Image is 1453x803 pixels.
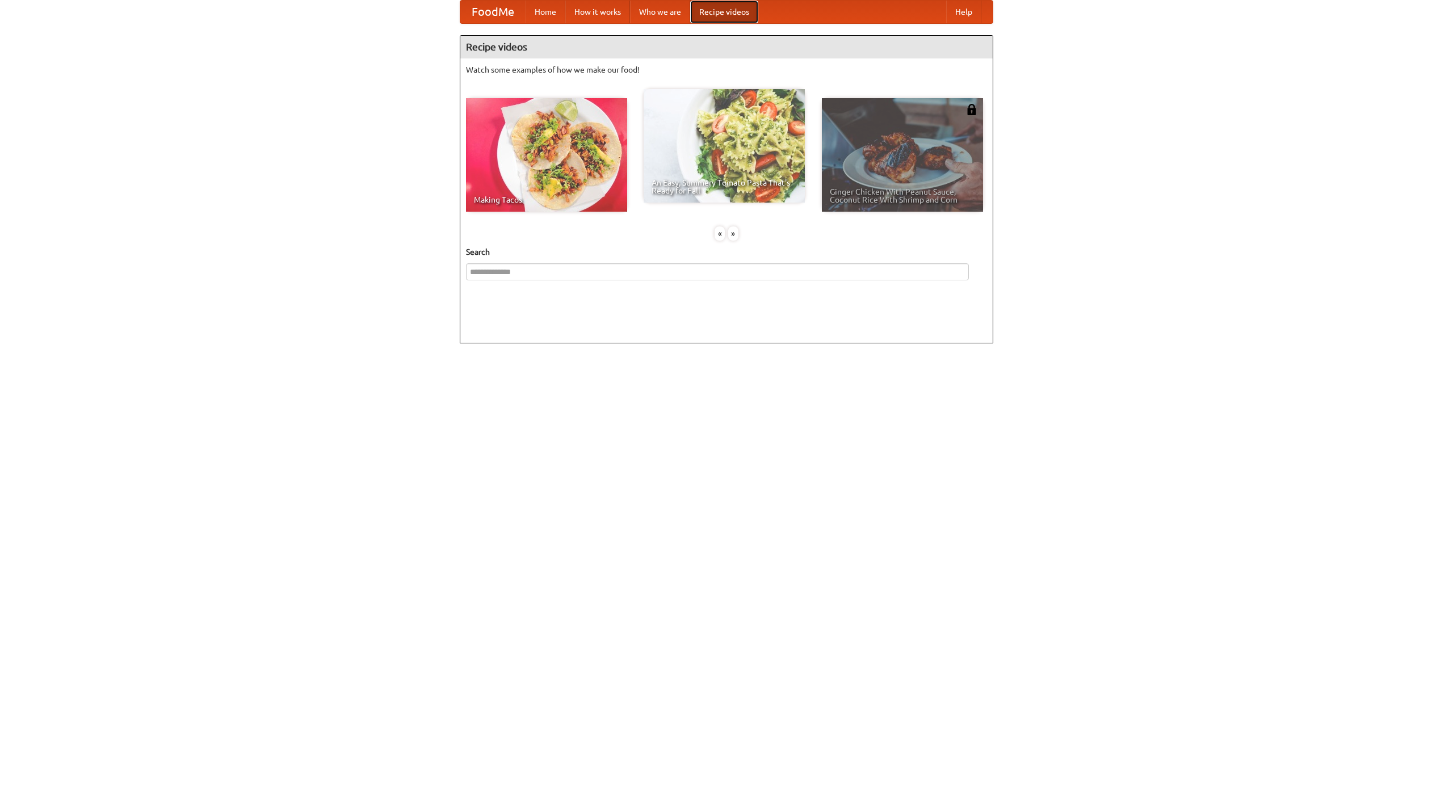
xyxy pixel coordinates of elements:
span: Making Tacos [474,196,619,204]
span: An Easy, Summery Tomato Pasta That's Ready for Fall [652,179,797,195]
h4: Recipe videos [460,36,993,58]
div: » [728,226,738,241]
img: 483408.png [966,104,977,115]
a: Home [526,1,565,23]
h5: Search [466,246,987,258]
p: Watch some examples of how we make our food! [466,64,987,75]
a: Help [946,1,981,23]
a: Who we are [630,1,690,23]
a: FoodMe [460,1,526,23]
a: How it works [565,1,630,23]
div: « [715,226,725,241]
a: Making Tacos [466,98,627,212]
a: Recipe videos [690,1,758,23]
a: An Easy, Summery Tomato Pasta That's Ready for Fall [644,89,805,203]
